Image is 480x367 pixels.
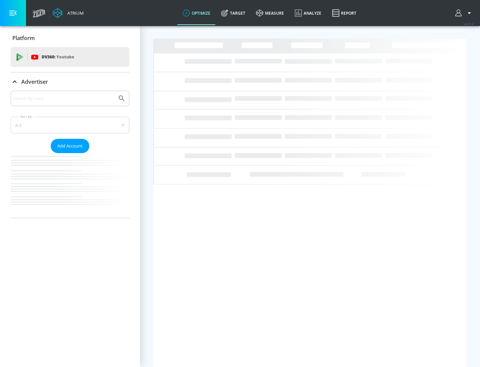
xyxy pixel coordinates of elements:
[57,142,83,150] span: Add Account
[51,139,89,153] button: Add Account
[327,1,362,25] a: Report
[21,78,48,85] p: Advertiser
[42,53,74,61] p: DV360:
[11,29,129,47] div: Platform
[13,94,114,103] input: Search by name
[177,1,216,25] a: optimize
[56,53,74,60] p: Youtube
[12,34,35,42] p: Platform
[11,117,129,133] div: A-Z
[11,91,129,218] div: Advertiser
[11,72,129,91] div: Advertiser
[216,1,251,25] a: Target
[464,22,473,26] span: v 4.25.4
[11,153,129,218] nav: list of Advertiser
[11,47,129,67] div: DV360: Youtube
[19,114,33,119] label: Sort By
[289,1,327,25] a: Analyze
[251,1,289,25] a: measure
[53,8,84,18] a: Atrium
[65,10,84,16] div: Atrium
